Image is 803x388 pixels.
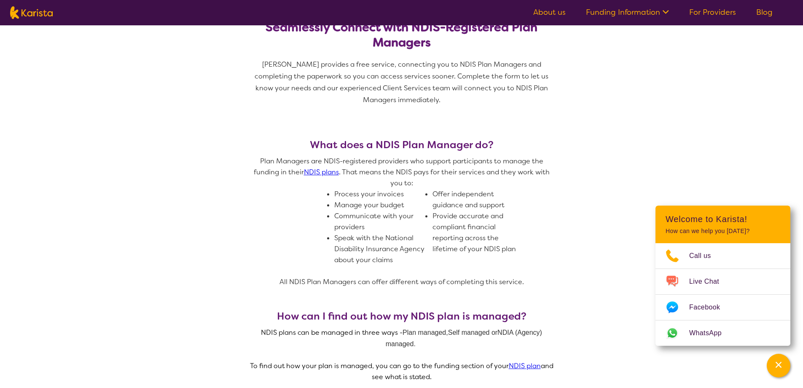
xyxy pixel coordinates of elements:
a: Funding Information [586,7,669,17]
a: About us [533,7,566,17]
a: Web link opens in a new tab. [655,320,790,346]
h2: Seamlessly Connect with NDIS-Registered Plan Managers [260,20,543,50]
button: Channel Menu [767,354,790,377]
li: Process your invoices [334,189,426,200]
a: NDIS plan [509,361,541,370]
span: WhatsApp [689,327,732,339]
p: Plan Managers are NDIS-registered providers who support participants to manage the funding in the... [250,156,553,189]
h2: Welcome to Karista! [666,214,780,224]
span: Live Chat [689,275,729,288]
span: Self managed or [448,329,497,336]
span: Plan managed, [403,329,448,336]
li: Communicate with your providers [334,211,426,233]
li: Manage your budget [334,200,426,211]
span: [PERSON_NAME] provides a free service, connecting you to NDIS Plan Managers and completing the pa... [255,60,550,104]
h3: What does a NDIS Plan Manager do? [250,139,553,151]
h3: How can I find out how my NDIS plan is managed? [250,310,553,322]
span: Facebook [689,301,730,314]
p: How can we help you [DATE]? [666,228,780,235]
li: Speak with the National Disability Insurance Agency about your claims [334,233,426,266]
a: NDIS plans [304,168,339,176]
li: Provide accurate and compliant financial reporting across the lifetime of your NDIS plan [432,211,524,255]
span: To find out how your plan is managed, you can go to the funding section of your and see what is s... [250,361,553,381]
div: Channel Menu [655,206,790,346]
span: Call us [689,250,721,262]
ul: Choose channel [655,243,790,346]
a: Blog [756,7,773,17]
p: All NDIS Plan Managers can offer different ways of completing this service. [250,277,553,288]
span: NDIS plans can be managed in three ways - [261,328,403,337]
a: For Providers [689,7,736,17]
img: Karista logo [10,6,53,19]
li: Offer independent guidance and support [432,189,524,211]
